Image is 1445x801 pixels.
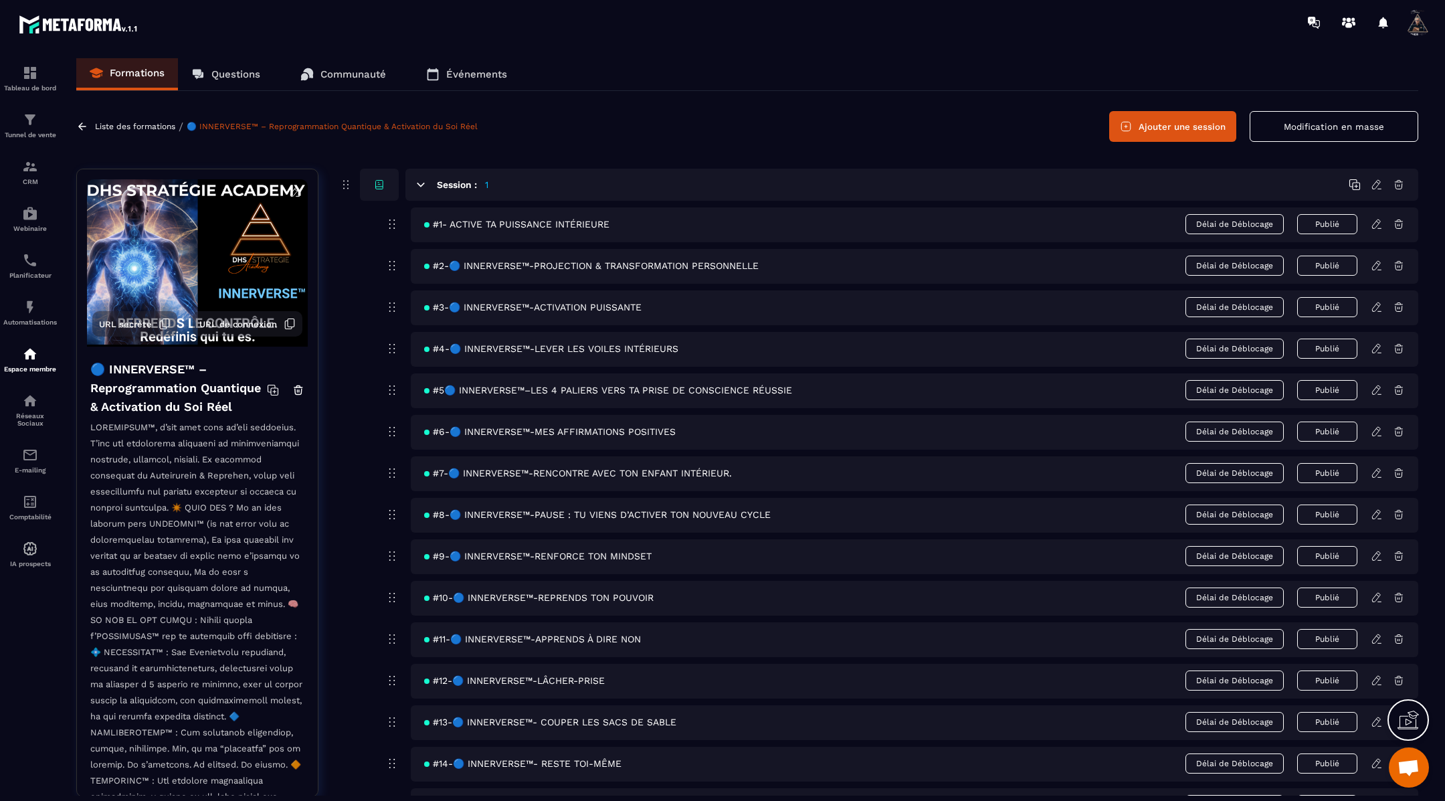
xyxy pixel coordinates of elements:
span: URL de connexion [199,319,277,329]
span: Délai de Déblocage [1185,297,1284,317]
button: Publié [1297,214,1357,234]
span: Délai de Déblocage [1185,753,1284,774]
span: #14-🔵 INNERVERSE™- RESTE TOI-MÊME [424,758,621,769]
p: IA prospects [3,560,57,567]
button: Modification en masse [1250,111,1418,142]
span: #9-🔵 INNERVERSE™-RENFORCE TON MINDSET [424,551,652,561]
p: CRM [3,178,57,185]
p: Questions [211,68,260,80]
a: automationsautomationsAutomatisations [3,289,57,336]
button: Publié [1297,505,1357,525]
h4: 🔵 INNERVERSE™ – Reprogrammation Quantique & Activation du Soi Réel [90,360,267,416]
span: #4-🔵 INNERVERSE™-LEVER LES VOILES INTÉRIEURS [424,343,678,354]
span: URL secrète [99,319,152,329]
button: Publié [1297,629,1357,649]
button: Publié [1297,256,1357,276]
button: Publié [1297,339,1357,359]
a: accountantaccountantComptabilité [3,484,57,531]
span: Délai de Déblocage [1185,546,1284,566]
span: #10-🔵 INNERVERSE™-REPRENDS TON POUVOIR [424,592,654,603]
button: Publié [1297,712,1357,732]
a: Communauté [287,58,399,90]
a: formationformationTunnel de vente [3,102,57,149]
span: #1- ACTIVE TA PUISSANCE INTÉRIEURE [424,219,609,230]
span: #3-🔵 INNERVERSE™-ACTIVATION PUISSANTE [424,302,642,313]
span: Délai de Déblocage [1185,339,1284,359]
p: Communauté [320,68,386,80]
a: Liste des formations [95,122,175,131]
span: Délai de Déblocage [1185,505,1284,525]
span: #7-🔵 INNERVERSE™-RENCONTRE AVEC TON ENFANT INTÉRIEUR. [424,468,732,478]
p: Tableau de bord [3,84,57,92]
img: automations [22,299,38,315]
button: Ajouter une session [1109,111,1236,142]
span: #8-🔵 INNERVERSE™-PAUSE : TU VIENS D’ACTIVER TON NOUVEAU CYCLE [424,509,771,520]
p: Réseaux Sociaux [3,412,57,427]
span: #6-🔵 INNERVERSE™-MES AFFIRMATIONS POSITIVES [424,426,676,437]
a: Questions [178,58,274,90]
span: #12-🔵 INNERVERSE™-LÂCHER-PRISE [424,675,605,686]
span: Délai de Déblocage [1185,629,1284,649]
p: E-mailing [3,466,57,474]
p: Événements [446,68,507,80]
button: Publié [1297,463,1357,483]
button: Publié [1297,380,1357,400]
img: scheduler [22,252,38,268]
img: accountant [22,494,38,510]
img: email [22,447,38,463]
span: Délai de Déblocage [1185,214,1284,234]
button: Publié [1297,671,1357,691]
img: formation [22,159,38,175]
h5: 1 [485,178,488,191]
a: Formations [76,58,178,90]
button: URL secrète [92,311,177,337]
a: Événements [413,58,520,90]
img: formation [22,112,38,128]
span: #13-🔵 INNERVERSE™- COUPER LES SACS DE SABLE [424,717,676,727]
img: automations [22,346,38,362]
span: Délai de Déblocage [1185,712,1284,732]
span: Délai de Déblocage [1185,463,1284,483]
span: Délai de Déblocage [1185,380,1284,400]
a: social-networksocial-networkRéseaux Sociaux [3,383,57,437]
span: Délai de Déblocage [1185,671,1284,691]
p: Espace membre [3,365,57,373]
p: Webinaire [3,225,57,232]
button: URL de connexion [193,311,302,337]
button: Publié [1297,546,1357,566]
button: Publié [1297,297,1357,317]
img: automations [22,205,38,221]
span: #5🔵 INNERVERSE™–LES 4 PALIERS VERS TA PRISE DE CONSCIENCE RÉUSSIE [424,385,792,395]
p: Formations [110,67,165,79]
button: Publié [1297,422,1357,442]
p: Comptabilité [3,513,57,521]
a: automationsautomationsEspace membre [3,336,57,383]
img: social-network [22,393,38,409]
a: 🔵 INNERVERSE™ – Reprogrammation Quantique & Activation du Soi Réel [187,122,478,131]
span: #2-🔵 INNERVERSE™-PROJECTION & TRANSFORMATION PERSONNELLE [424,260,759,271]
button: Publié [1297,753,1357,774]
span: #11-🔵 INNERVERSE™-APPRENDS À DIRE NON [424,634,641,644]
a: formationformationCRM [3,149,57,195]
p: Tunnel de vente [3,131,57,139]
a: Ouvrir le chat [1389,747,1429,788]
img: automations [22,541,38,557]
img: formation [22,65,38,81]
h6: Session : [437,179,477,190]
a: schedulerschedulerPlanificateur [3,242,57,289]
a: emailemailE-mailing [3,437,57,484]
a: automationsautomationsWebinaire [3,195,57,242]
img: logo [19,12,139,36]
a: formationformationTableau de bord [3,55,57,102]
span: Délai de Déblocage [1185,256,1284,276]
img: background [87,179,308,347]
p: Automatisations [3,319,57,326]
span: Délai de Déblocage [1185,422,1284,442]
span: / [179,120,183,133]
button: Publié [1297,588,1357,608]
span: Délai de Déblocage [1185,588,1284,608]
p: Planificateur [3,272,57,279]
